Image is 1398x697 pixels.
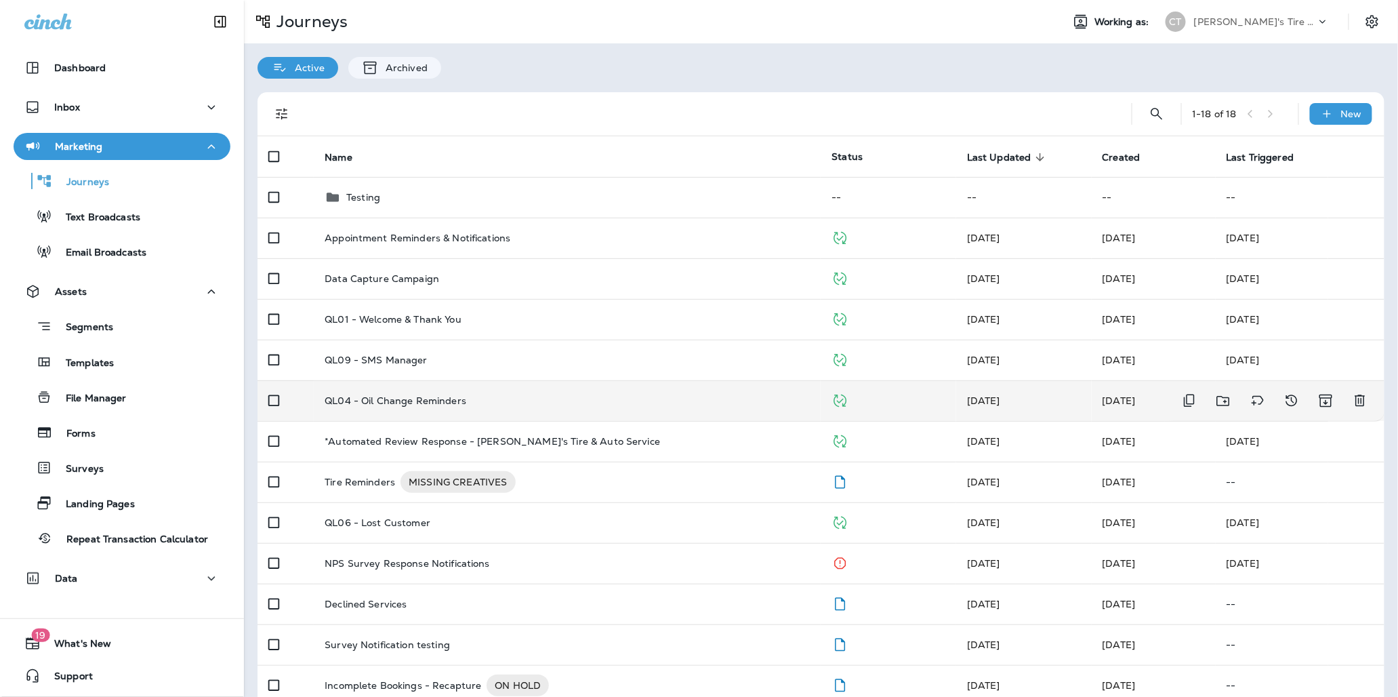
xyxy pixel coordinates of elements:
[1103,517,1136,529] span: Sarah Miller
[14,454,230,482] button: Surveys
[1216,543,1385,584] td: [DATE]
[53,534,208,546] p: Repeat Transaction Calculator
[1103,598,1136,610] span: Eluwa Monday
[1103,354,1136,366] span: J-P Scoville
[400,471,515,493] div: MISSING CREATIVES
[41,638,111,654] span: What's New
[288,62,325,73] p: Active
[52,247,146,260] p: Email Broadcasts
[52,212,140,224] p: Text Broadcasts
[831,151,863,163] span: Status
[967,476,1000,488] span: Frank Carreno
[1103,273,1136,285] span: J-P Scoville
[53,428,96,441] p: Forms
[1103,152,1140,163] span: Created
[14,524,230,553] button: Repeat Transaction Calculator
[831,637,848,650] span: Draft
[14,237,230,266] button: Email Broadcasts
[831,393,848,405] span: Published
[1341,108,1362,119] p: New
[1193,108,1237,119] div: 1 - 18 of 18
[325,471,395,493] p: Tire Reminders
[831,597,848,609] span: Draft
[201,8,239,35] button: Collapse Sidebar
[831,231,848,243] span: Published
[14,202,230,231] button: Text Broadcasts
[1360,9,1384,34] button: Settings
[325,639,450,650] p: Survey Notification testing
[967,273,1000,285] span: Developer Integrations
[325,675,481,696] p: Incomplete Bookings - Recapture
[831,515,848,527] span: Published
[41,671,93,687] span: Support
[1216,502,1385,543] td: [DATE]
[1143,100,1170,127] button: Search Journeys
[55,141,102,152] p: Marketing
[346,192,380,203] p: Testing
[831,475,848,487] span: Draft
[1227,599,1374,610] p: --
[1103,395,1136,407] span: J-P Scoville
[53,176,109,189] p: Journeys
[967,639,1000,651] span: Frank Carreno
[967,435,1000,447] span: J-P Scoville
[831,556,848,568] span: Stopped
[1103,313,1136,325] span: Frank Carreno
[1176,387,1203,415] button: Duplicate
[55,286,87,297] p: Assets
[1166,12,1186,32] div: CT
[54,102,80,113] p: Inbox
[379,62,428,73] p: Archived
[967,679,1000,692] span: Frank Carreno
[967,557,1000,570] span: Frank Carreno
[325,395,466,406] p: QL04 - Oil Change Reminders
[967,152,1031,163] span: Last Updated
[1312,387,1340,415] button: Archive
[325,355,428,365] p: QL09 - SMS Manager
[14,418,230,447] button: Forms
[54,62,106,73] p: Dashboard
[831,312,848,324] span: Published
[967,313,1000,325] span: Developer Integrations
[52,357,114,370] p: Templates
[325,599,407,610] p: Declined Services
[1278,387,1305,415] button: View Changelog
[52,393,127,405] p: File Manager
[1227,152,1294,163] span: Last Triggered
[52,321,113,335] p: Segments
[1103,557,1136,570] span: J-P Scoville
[1210,387,1237,415] button: Move to folder
[400,475,515,489] span: MISSING CREATIVES
[1227,680,1374,691] p: --
[14,662,230,690] button: Support
[271,12,348,32] p: Journeys
[967,395,1000,407] span: J-P Scoville
[1216,177,1385,218] td: --
[967,598,1000,610] span: Frank Carreno
[1216,258,1385,299] td: [DATE]
[325,273,439,284] p: Data Capture Campaign
[14,489,230,517] button: Landing Pages
[14,383,230,412] button: File Manager
[487,675,549,696] div: ON HOLD
[1103,639,1136,651] span: Frank Carreno
[55,573,78,584] p: Data
[1092,177,1216,218] td: --
[14,630,230,657] button: 19What's New
[831,271,848,283] span: Published
[1194,16,1316,27] p: [PERSON_NAME]'s Tire & Auto
[1216,421,1385,462] td: [DATE]
[325,151,370,163] span: Name
[1227,639,1374,650] p: --
[1346,387,1374,415] button: Delete
[31,629,49,642] span: 19
[325,517,430,528] p: QL06 - Lost Customer
[1103,232,1136,244] span: Frank Carreno
[14,133,230,160] button: Marketing
[52,498,135,511] p: Landing Pages
[967,232,1000,244] span: J-P Scoville
[1103,679,1136,692] span: J-P Scoville
[1216,340,1385,380] td: [DATE]
[831,434,848,446] span: Published
[1227,477,1374,487] p: --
